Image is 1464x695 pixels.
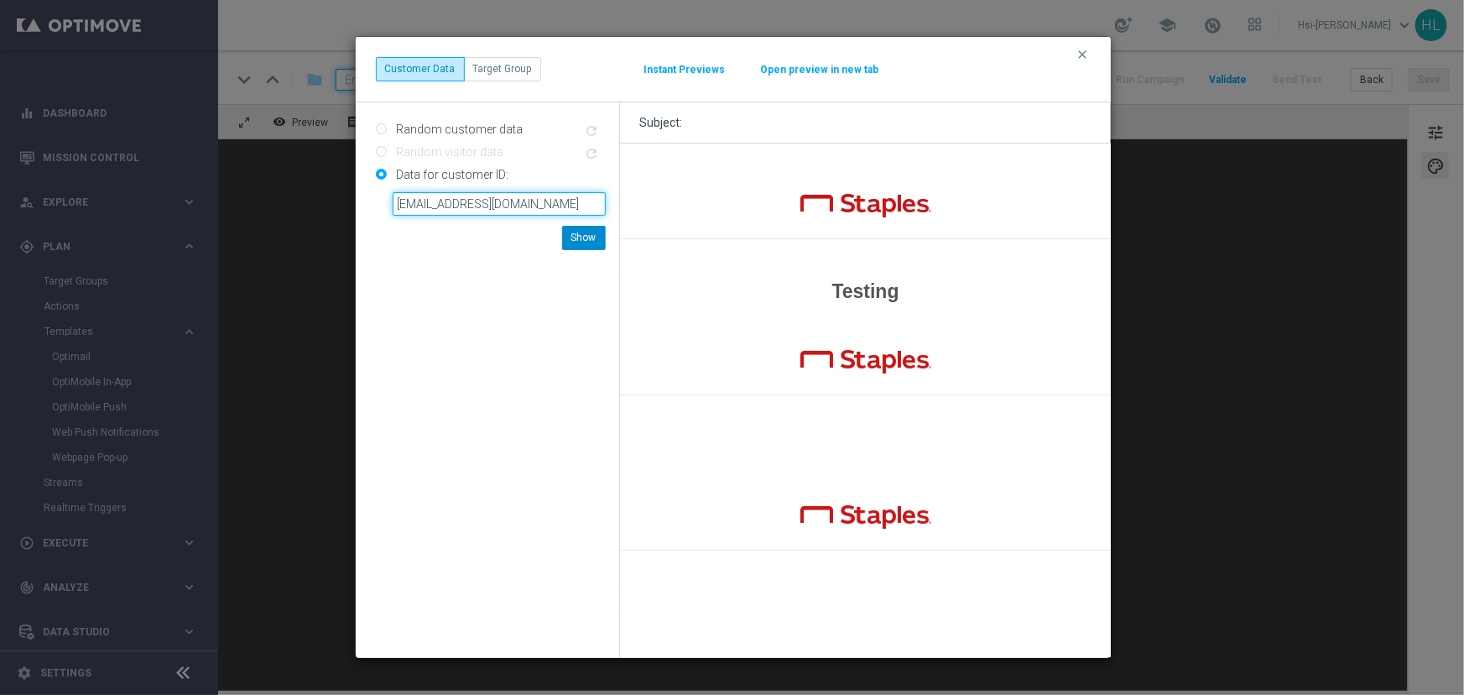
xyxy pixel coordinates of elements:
button: Customer Data [376,57,465,81]
button: Open preview in new tab [760,63,880,76]
input: Enter ID [393,192,606,216]
img: Staples [180,206,311,230]
div: ... [376,57,541,81]
label: Random visitor data [393,144,504,159]
span: Subject: [640,115,687,130]
label: Random customer data [393,122,524,137]
label: Data for customer ID: [393,167,509,182]
img: Staples [180,50,311,74]
button: Show [562,226,606,249]
i: clear [1076,48,1090,61]
button: Instant Previews [643,63,727,76]
img: Staples [180,362,311,385]
button: Target Group [464,57,541,81]
button: clear [1076,47,1095,62]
